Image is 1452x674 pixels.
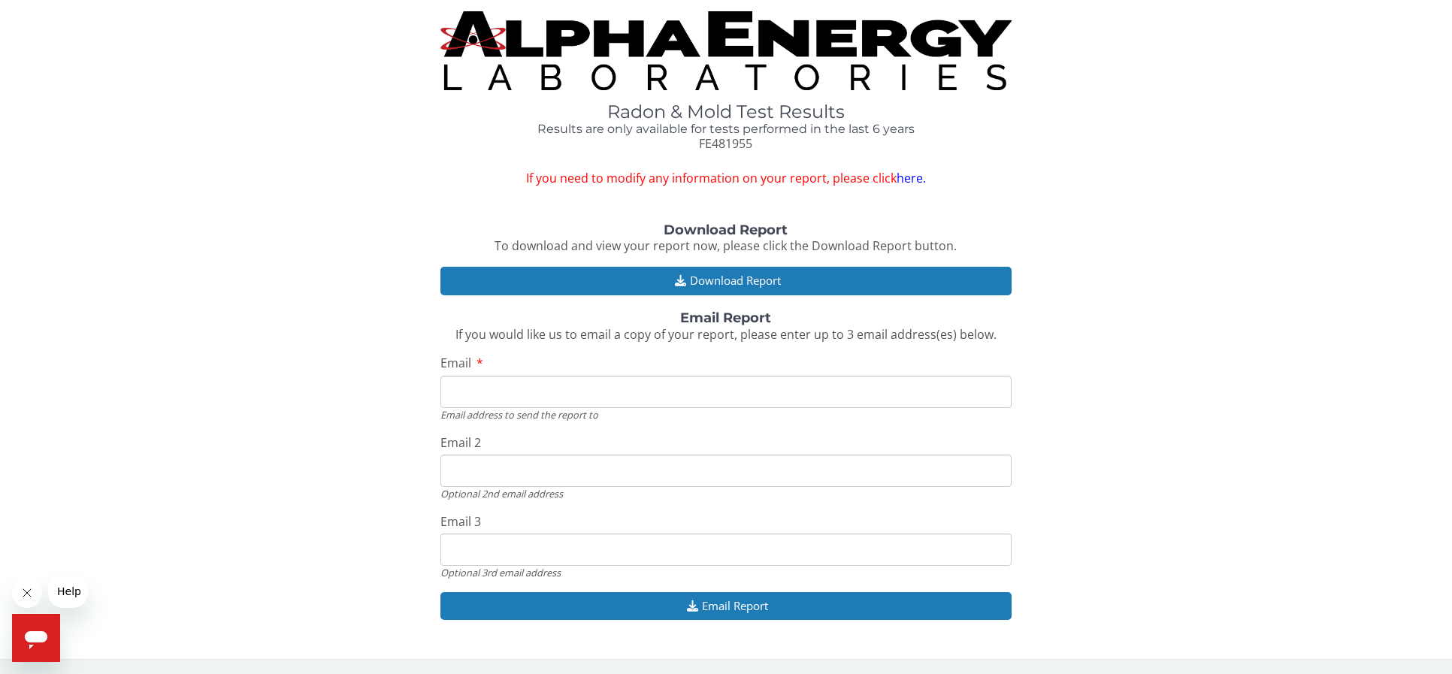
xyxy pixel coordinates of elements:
[440,487,1012,500] div: Optional 2nd email address
[664,222,788,238] strong: Download Report
[440,267,1012,295] button: Download Report
[12,578,42,608] iframe: Close message
[440,122,1012,136] h4: Results are only available for tests performed in the last 6 years
[48,575,88,608] iframe: Message from company
[897,170,926,186] a: here.
[440,170,1012,187] span: If you need to modify any information on your report, please click
[440,513,481,530] span: Email 3
[455,326,997,343] span: If you would like us to email a copy of your report, please enter up to 3 email address(es) below.
[440,566,1012,579] div: Optional 3rd email address
[440,592,1012,620] button: Email Report
[440,355,471,371] span: Email
[699,135,752,152] span: FE481955
[495,237,957,254] span: To download and view your report now, please click the Download Report button.
[440,11,1012,90] img: TightCrop.jpg
[12,614,60,662] iframe: Button to launch messaging window
[680,310,771,326] strong: Email Report
[440,434,481,451] span: Email 2
[440,408,1012,422] div: Email address to send the report to
[440,102,1012,122] h1: Radon & Mold Test Results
